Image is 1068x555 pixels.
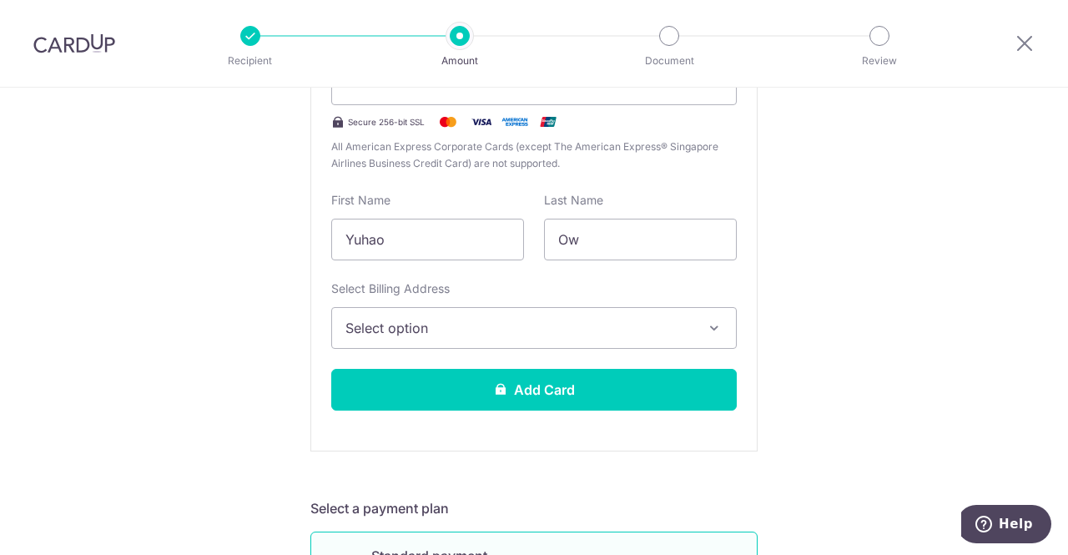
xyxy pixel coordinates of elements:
img: .alt.unionpay [531,112,565,132]
span: Secure 256-bit SSL [348,115,425,129]
p: Review [818,53,941,69]
label: Last Name [544,192,603,209]
p: Document [607,53,731,69]
img: CardUp [33,33,115,53]
span: All American Express Corporate Cards (except The American Express® Singapore Airlines Business Cr... [331,139,737,172]
button: Select option [331,307,737,349]
input: Cardholder Last Name [544,219,737,260]
img: .alt.amex [498,112,531,132]
input: Cardholder First Name [331,219,524,260]
span: Select option [345,318,693,338]
label: Select Billing Address [331,280,450,297]
img: Visa [465,112,498,132]
button: Add Card [331,369,737,411]
img: Mastercard [431,112,465,132]
p: Amount [398,53,521,69]
iframe: Opens a widget where you can find more information [961,505,1051,547]
label: First Name [331,192,390,209]
p: Recipient [189,53,312,69]
h5: Select a payment plan [310,498,758,518]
